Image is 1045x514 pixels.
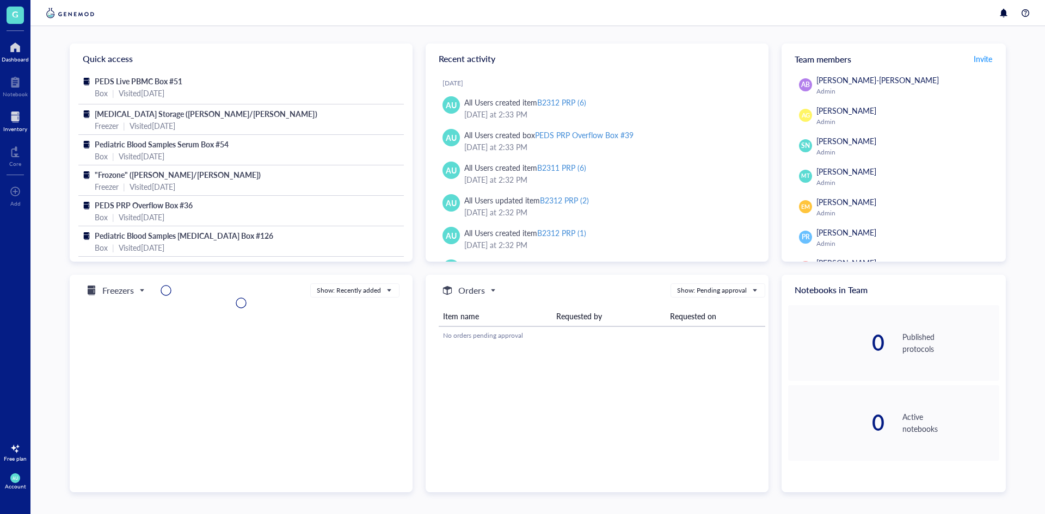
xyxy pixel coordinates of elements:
div: B2311 PRP (6) [537,162,586,173]
div: | [112,241,114,253]
div: Box [95,87,108,99]
div: Box [95,211,108,223]
div: Show: Pending approval [677,286,747,295]
div: Box [95,150,108,162]
div: Freezer [95,120,119,132]
div: All Users created item [464,227,586,239]
div: Inventory [3,126,27,132]
div: No orders pending approval [443,331,761,340]
span: PR [802,232,810,242]
div: Freezer [95,181,119,193]
div: Recent activity [426,44,769,74]
span: AU [446,197,457,209]
span: EM [801,202,810,211]
span: [PERSON_NAME] [816,257,876,268]
div: Visited [DATE] [119,241,164,253]
div: [DATE] at 2:33 PM [464,108,751,120]
span: "Frozone" ([PERSON_NAME]/[PERSON_NAME]) [95,169,261,180]
span: [PERSON_NAME] [816,196,876,207]
div: Team members [782,44,1006,74]
a: Core [9,143,21,167]
div: [DATE] at 2:32 PM [464,206,751,218]
div: Active notebooks [902,411,999,435]
div: Admin [816,87,995,96]
div: Add [10,200,21,207]
span: AU [446,230,457,241]
span: AU [446,99,457,111]
a: Inventory [3,108,27,132]
div: Admin [816,117,995,126]
div: Box [95,241,108,253]
div: | [112,150,114,162]
h5: Freezers [102,284,134,297]
span: SN [801,141,810,151]
span: [PERSON_NAME] [816,227,876,238]
div: Core [9,160,21,167]
a: AUAll Users updated itemB2312 PRP (2)[DATE] at 2:32 PM [434,190,760,222]
span: AU [446,164,457,176]
span: Invite [974,53,992,64]
div: Visited [DATE] [119,211,164,223]
div: Account [5,483,26,490]
a: AUAll Users created itemB2312 PRP (6)[DATE] at 2:33 PM [434,92,760,125]
div: All Users created item [464,162,586,174]
th: Requested on [666,306,765,326]
span: AB [801,80,810,90]
span: [PERSON_NAME] [816,166,876,177]
button: Invite [973,50,993,67]
div: Free plan [4,455,27,462]
span: Pediatric Blood Samples Serum Box #54 [95,139,229,150]
span: G [12,7,19,21]
span: AU [446,132,457,144]
div: [DATE] at 2:32 PM [464,174,751,185]
div: | [112,87,114,99]
div: B2312 PRP (6) [537,97,586,108]
div: All Users created item [464,96,586,108]
div: Admin [816,178,995,187]
a: Notebook [3,73,28,97]
img: genemod-logo [44,7,97,20]
div: 0 [788,332,885,354]
span: MT [801,172,809,180]
a: AUAll Users created boxPEDS PRP Overflow Box #39[DATE] at 2:33 PM [434,125,760,157]
div: [DATE] at 2:32 PM [464,239,751,251]
div: Notebook [3,91,28,97]
div: Notebooks in Team [782,275,1006,305]
div: B2312 PRP (1) [537,227,586,238]
a: AUAll Users created itemB2312 PRP (1)[DATE] at 2:32 PM [434,222,760,255]
div: Admin [816,239,995,248]
span: PEDS PRP Overflow Box #36 [95,200,193,210]
span: [MEDICAL_DATA] Storage ([PERSON_NAME]/[PERSON_NAME]) [95,108,317,119]
div: [DATE] [442,79,760,88]
span: [PERSON_NAME] [816,135,876,146]
div: | [112,211,114,223]
div: Admin [816,209,995,218]
div: Show: Recently added [317,286,381,295]
span: Pediatric Blood Samples [MEDICAL_DATA] Box #126 [95,230,273,241]
a: Dashboard [2,39,29,63]
div: Visited [DATE] [130,120,175,132]
h5: Orders [458,284,485,297]
span: [PERSON_NAME] [816,105,876,116]
th: Requested by [552,306,665,326]
div: | [123,181,125,193]
div: Quick access [70,44,413,74]
th: Item name [439,306,552,326]
div: Visited [DATE] [130,181,175,193]
div: Dashboard [2,56,29,63]
div: Published protocols [902,331,999,355]
div: Admin [816,148,995,157]
div: Visited [DATE] [119,87,164,99]
span: AU [13,476,18,481]
div: Visited [DATE] [119,150,164,162]
div: All Users updated item [464,194,589,206]
a: AUAll Users created itemB2311 PRP (6)[DATE] at 2:32 PM [434,157,760,190]
span: PEDS Live PBMC Box #51 [95,76,182,86]
div: All Users created box [464,129,634,141]
div: B2312 PRP (2) [540,195,589,206]
span: [PERSON_NAME]-[PERSON_NAME] [816,75,939,85]
div: | [123,120,125,132]
div: 0 [788,412,885,434]
div: PEDS PRP Overflow Box #39 [535,129,634,140]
